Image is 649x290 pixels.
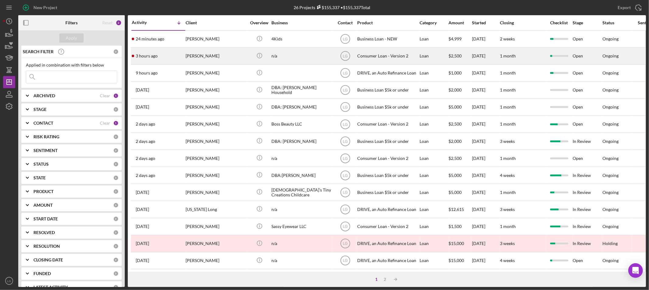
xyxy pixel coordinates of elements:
[546,20,572,25] div: Checklist
[472,82,499,98] div: [DATE]
[618,2,631,14] div: Export
[500,173,515,178] time: 4 weeks
[602,139,619,144] div: Ongoing
[500,156,516,161] time: 1 month
[448,53,462,58] span: $2,500
[343,88,347,92] text: LG
[602,20,632,25] div: Status
[186,116,246,132] div: [PERSON_NAME]
[420,116,448,132] div: Loan
[500,87,516,92] time: 1 month
[420,167,448,183] div: Loan
[113,271,119,276] div: 0
[100,93,110,98] div: Clear
[357,253,418,269] div: DRIVE, an Auto Refinance Loan
[500,121,516,126] time: 1 month
[136,190,149,195] time: 2025-10-07 00:27
[573,133,602,149] div: In Review
[420,201,448,217] div: Loan
[472,150,499,166] div: [DATE]
[116,20,122,26] div: 2
[420,20,448,25] div: Category
[343,208,347,212] text: LG
[343,242,347,246] text: LG
[343,54,347,58] text: LG
[420,31,448,47] div: Loan
[357,99,418,115] div: Business Loan $5k or under
[271,236,332,252] div: n/a
[612,2,646,14] button: Export
[136,122,155,126] time: 2025-10-08 21:49
[26,63,117,67] div: Applied in combination with filters below
[357,116,418,132] div: Consumer Loan - Version 2
[136,71,158,75] time: 2025-10-10 11:50
[186,48,246,64] div: [PERSON_NAME]
[357,48,418,64] div: Consumer Loan - Version 2
[602,173,619,178] div: Ongoing
[186,270,246,286] div: [PERSON_NAME]
[472,20,499,25] div: Started
[448,173,462,178] span: $5,000
[113,148,119,153] div: 0
[420,99,448,115] div: Loan
[113,285,119,290] div: 0
[271,133,332,149] div: DBA: [PERSON_NAME]
[100,121,110,126] div: Clear
[343,37,347,41] text: LG
[500,241,515,246] time: 3 weeks
[132,20,159,25] div: Activity
[343,225,347,229] text: LG
[357,133,418,149] div: Business Loan $5k or under
[316,5,340,10] div: $155,337
[102,20,113,25] div: Reset
[602,122,619,126] div: Ongoing
[186,82,246,98] div: [PERSON_NAME]
[294,5,371,10] div: 26 Projects • $155,337 Total
[573,167,602,183] div: In Review
[271,201,332,217] div: n/a
[448,104,462,109] span: $5,000
[33,121,53,126] b: CONTACT
[136,258,149,263] time: 2025-10-01 14:57
[343,173,347,178] text: LG
[186,133,246,149] div: [PERSON_NAME]
[420,184,448,200] div: Loan
[448,133,471,149] div: $2,000
[343,156,347,161] text: LG
[33,257,63,262] b: CLOSING DATE
[186,167,246,183] div: [PERSON_NAME]
[357,31,418,47] div: Business Loan - NEW
[271,31,332,47] div: 4Kids
[357,184,418,200] div: Business Loan $5k or under
[113,189,119,194] div: 0
[420,270,448,286] div: Loan
[248,20,271,25] div: Overview
[136,139,155,144] time: 2025-10-08 19:33
[33,2,57,14] div: New Project
[500,70,516,75] time: 1 month
[33,189,54,194] b: PRODUCT
[113,93,119,98] div: 1
[573,82,602,98] div: Open
[357,201,418,217] div: DRIVE, an Auto Refinance Loan
[420,236,448,252] div: Loan
[186,201,246,217] div: [US_STATE] Long
[448,87,462,92] span: $2,000
[33,216,58,221] b: START DATE
[472,270,499,286] div: [DATE]
[271,116,332,132] div: Boss Beauty LLC
[573,270,602,286] div: Open
[357,167,418,183] div: Business Loan $5k or under
[573,99,602,115] div: Open
[271,150,332,166] div: n/a
[33,148,58,153] b: SENTIMENT
[448,201,471,217] div: $12,615
[113,216,119,222] div: 0
[186,99,246,115] div: [PERSON_NAME]
[357,270,418,286] div: Business Loan $5k or under
[573,150,602,166] div: Open
[33,162,49,167] b: STATUS
[33,134,59,139] b: RISK RATING
[186,31,246,47] div: [PERSON_NAME]
[357,236,418,252] div: DRIVE, an Auto Refinance Loan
